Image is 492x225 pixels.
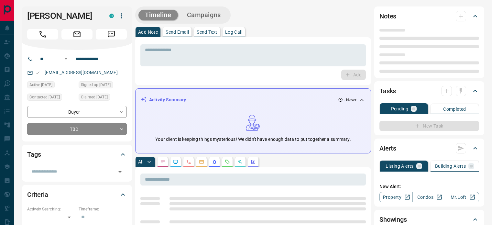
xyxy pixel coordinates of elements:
[379,192,413,202] a: Property
[81,82,111,88] span: Signed up [DATE]
[141,94,366,106] div: Activity Summary- Never
[27,94,75,103] div: Thu Sep 08 2022
[27,29,58,39] span: Call
[27,11,100,21] h1: [PERSON_NAME]
[186,159,191,164] svg: Calls
[225,30,242,34] p: Log Call
[443,107,466,111] p: Completed
[29,94,60,100] span: Contacted [DATE]
[79,206,127,212] p: Timeframe:
[79,81,127,90] div: Sun Aug 28 2022
[138,30,158,34] p: Add Note
[45,70,118,75] a: [EMAIL_ADDRESS][DOMAIN_NAME]
[29,82,52,88] span: Active [DATE]
[155,136,351,143] p: Your client is keeping things mysterious! We didn't have enough data to put together a summary.
[109,14,114,18] div: condos.ca
[212,159,217,164] svg: Listing Alerts
[251,159,256,164] svg: Agent Actions
[344,97,356,103] p: - Never
[149,96,186,103] p: Activity Summary
[61,29,93,39] span: Email
[166,30,189,34] p: Send Email
[27,147,127,162] div: Tags
[391,107,409,111] p: Pending
[27,106,127,118] div: Buyer
[79,94,127,103] div: Wed Aug 31 2022
[238,159,243,164] svg: Opportunities
[197,30,217,34] p: Send Text
[115,167,125,176] button: Open
[412,192,446,202] a: Condos
[27,187,127,202] div: Criteria
[27,149,41,160] h2: Tags
[138,10,178,20] button: Timeline
[379,141,479,156] div: Alerts
[173,159,178,164] svg: Lead Browsing Activity
[27,123,127,135] div: TBD
[379,183,479,190] p: New Alert:
[435,164,466,168] p: Building Alerts
[160,159,165,164] svg: Notes
[27,189,48,200] h2: Criteria
[379,11,396,21] h2: Notes
[225,159,230,164] svg: Requests
[96,29,127,39] span: Message
[27,206,75,212] p: Actively Searching:
[62,55,70,63] button: Open
[199,159,204,164] svg: Emails
[27,81,75,90] div: Fri Feb 16 2024
[379,214,407,225] h2: Showings
[36,71,40,75] svg: Email Valid
[446,192,479,202] a: Mr.Loft
[386,164,414,168] p: Listing Alerts
[379,86,396,96] h2: Tasks
[379,8,479,24] div: Notes
[138,160,143,164] p: All
[81,94,108,100] span: Claimed [DATE]
[379,143,396,153] h2: Alerts
[180,10,227,20] button: Campaigns
[379,83,479,99] div: Tasks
